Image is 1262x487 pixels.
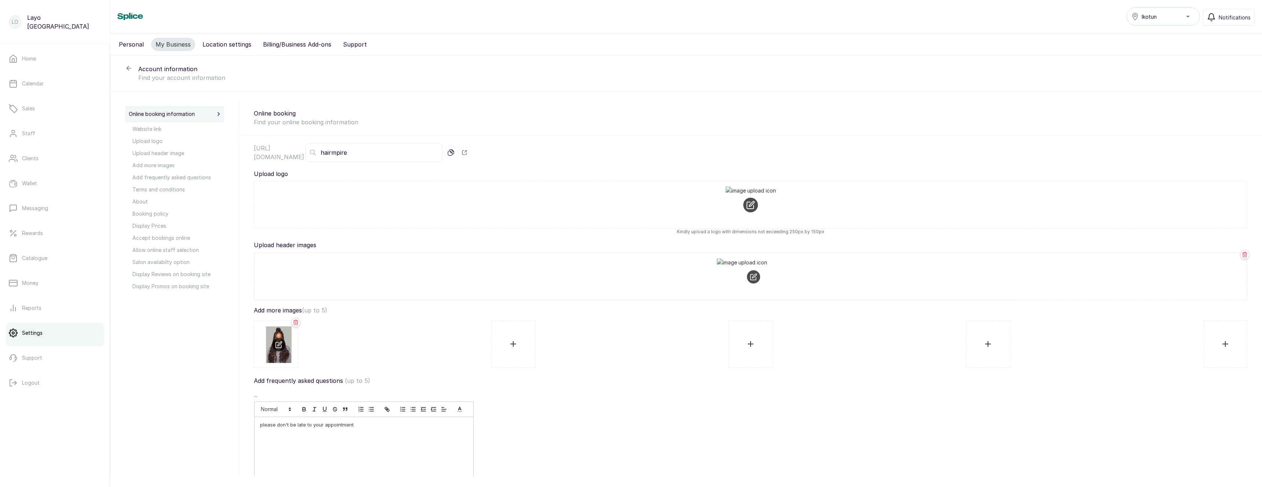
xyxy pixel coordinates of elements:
p: Add frequently asked questions [254,376,1247,385]
a: Support [6,348,104,368]
span: Online booking information [129,110,195,118]
p: Upload header images [254,241,1247,249]
label: ... [254,391,1247,399]
a: Settings [6,323,104,343]
button: Personal [114,38,148,51]
p: Settings [22,329,43,337]
p: Find your online booking information [254,118,1247,127]
p: Messaging [22,205,48,212]
a: Reports [6,298,104,318]
span: Website link [132,125,224,133]
p: Sales [22,105,35,112]
span: Accept bookings online [132,234,224,242]
a: Home [6,48,104,69]
button: Notifications [1203,9,1255,26]
span: About [132,198,224,205]
a: Clients [6,148,104,169]
p: please don't be late to your appointment [260,421,468,428]
p: Kindly upload a logo with dimensions not exceeding 250px by 150px [254,229,1247,235]
span: Display Promos on booking site [132,282,224,290]
span: (up to 5) [302,307,327,314]
p: Staff [22,130,35,137]
p: Reports [22,304,41,312]
span: (up to 5) [345,377,370,384]
p: Find your account information [138,73,1247,82]
p: Account information [138,65,1247,73]
a: Sales [6,98,104,119]
span: Booking policy [132,210,224,217]
span: Notifications [1219,14,1251,21]
p: LO [12,18,18,26]
button: Location settings [198,38,256,51]
span: Upload header image [132,149,224,157]
p: Calendar [22,80,44,87]
p: Logout [22,379,40,387]
span: Display Prices [132,222,224,230]
span: Ikotun [1142,13,1157,21]
a: Wallet [6,173,104,194]
button: My Business [151,38,195,51]
p: Add more images [254,306,1247,315]
a: Rewards [6,223,104,243]
span: Allow online staff selection [132,246,224,254]
button: Logout [6,373,104,393]
p: Support [22,354,42,362]
p: Rewards [22,230,43,237]
span: Salon availabilty option [132,258,224,266]
span: Add more images [132,161,224,169]
p: Clients [22,155,39,162]
p: Upload logo [254,169,1247,178]
a: Messaging [6,198,104,219]
a: Calendar [6,73,104,94]
p: Online booking [254,109,1247,118]
span: Add frequently asked questions [132,173,224,181]
p: Money [22,279,39,287]
button: Ikotun [1127,7,1200,26]
span: Terms and conditions [132,186,224,193]
p: Catalogue [22,255,47,262]
button: Support [339,38,371,51]
p: [URL][DOMAIN_NAME] [254,144,304,161]
a: Staff [6,123,104,144]
span: Upload logo [132,137,224,145]
a: Money [6,273,104,293]
p: Wallet [22,180,37,187]
span: Display Reviews on booking site [132,270,224,278]
a: Catalogue [6,248,104,268]
p: Home [22,55,36,62]
input: Enter name [306,143,442,162]
p: Layo [GEOGRAPHIC_DATA] [27,13,101,31]
button: Billing/Business Add-ons [259,38,336,51]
